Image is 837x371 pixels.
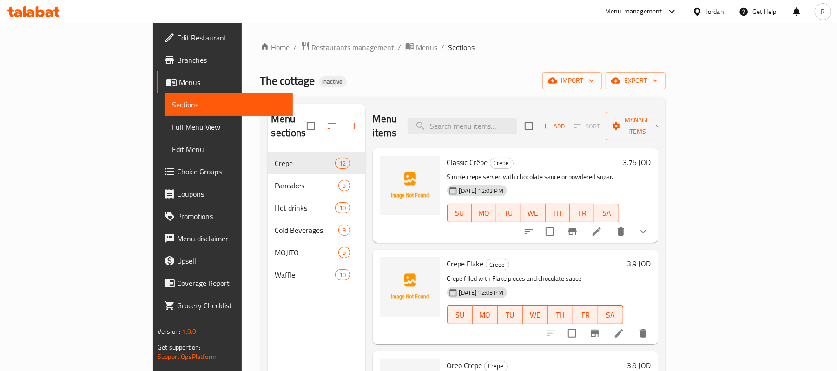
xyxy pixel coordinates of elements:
[408,118,517,134] input: search
[539,119,568,133] button: Add
[335,158,350,169] div: items
[447,257,484,271] span: Crepe Flake
[177,255,285,266] span: Upsell
[301,41,395,53] a: Restaurants management
[177,278,285,289] span: Coverage Report
[338,180,350,191] div: items
[638,226,649,237] svg: Show Choices
[416,42,438,53] span: Menus
[548,305,573,324] button: TH
[486,259,509,270] div: Crepe
[339,226,349,235] span: 9
[177,188,285,199] span: Coupons
[319,76,347,87] div: Inactive
[568,119,606,133] span: Select section first
[448,42,475,53] span: Sections
[157,160,293,183] a: Choice Groups
[447,171,619,183] p: Simple crepe served with chocolate sauce or powdered sugar.
[177,211,285,222] span: Promotions
[447,155,488,169] span: Classic Crêpe
[518,220,540,243] button: sort-choices
[541,121,566,132] span: Add
[573,206,591,220] span: FR
[527,308,544,322] span: WE
[268,152,365,174] div: Crepe12
[275,202,336,213] div: Hot drinks
[498,305,523,324] button: TU
[165,138,293,160] a: Edit Menu
[442,42,445,53] li: /
[380,156,440,215] img: Classic Crêpe
[319,78,347,86] span: Inactive
[275,158,336,169] span: Crepe
[380,257,440,317] img: Crepe Flake
[336,204,349,212] span: 10
[561,220,584,243] button: Branch-specific-item
[473,305,498,324] button: MO
[523,305,548,324] button: WE
[447,305,473,324] button: SU
[177,54,285,66] span: Branches
[157,26,293,49] a: Edit Restaurant
[525,206,542,220] span: WE
[519,116,539,136] span: Select section
[336,159,349,168] span: 12
[577,308,594,322] span: FR
[373,112,397,140] h2: Menu items
[301,116,321,136] span: Select all sections
[546,204,570,222] button: TH
[177,300,285,311] span: Grocery Checklist
[501,308,519,322] span: TU
[157,71,293,93] a: Menus
[157,294,293,317] a: Grocery Checklist
[260,70,315,91] span: The cottage
[343,115,365,137] button: Add section
[179,77,285,88] span: Menus
[562,324,582,343] span: Select to update
[157,227,293,250] a: Menu disclaimer
[405,41,438,53] a: Menus
[339,181,349,190] span: 3
[540,222,560,241] span: Select to update
[275,247,339,258] div: MOJITO
[268,264,365,286] div: Waffle10
[157,272,293,294] a: Coverage Report
[606,72,666,89] button: export
[486,259,509,270] span: Crepe
[268,197,365,219] div: Hot drinks10
[447,273,623,285] p: Crepe filled with Flake pieces and chocolate sauce
[335,269,350,280] div: items
[321,115,343,137] span: Sort sections
[339,248,349,257] span: 5
[260,41,666,53] nav: breadcrumb
[451,206,468,220] span: SU
[632,220,654,243] button: show more
[172,144,285,155] span: Edit Menu
[158,351,217,363] a: Support.OpsPlatform
[627,257,651,270] h6: 3.9 JOD
[573,305,598,324] button: FR
[821,7,825,17] span: R
[542,72,602,89] button: import
[275,225,339,236] span: Cold Beverages
[275,269,336,280] span: Waffle
[268,241,365,264] div: MOJITO5
[447,204,472,222] button: SU
[338,247,350,258] div: items
[398,42,402,53] li: /
[157,250,293,272] a: Upsell
[613,75,658,86] span: export
[521,204,546,222] button: WE
[476,308,494,322] span: MO
[336,271,349,279] span: 10
[549,206,567,220] span: TH
[157,205,293,227] a: Promotions
[275,180,339,191] span: Pancakes
[550,75,594,86] span: import
[490,158,514,169] div: Crepe
[602,308,620,322] span: SA
[598,206,615,220] span: SA
[182,325,196,338] span: 1.0.0
[472,204,496,222] button: MO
